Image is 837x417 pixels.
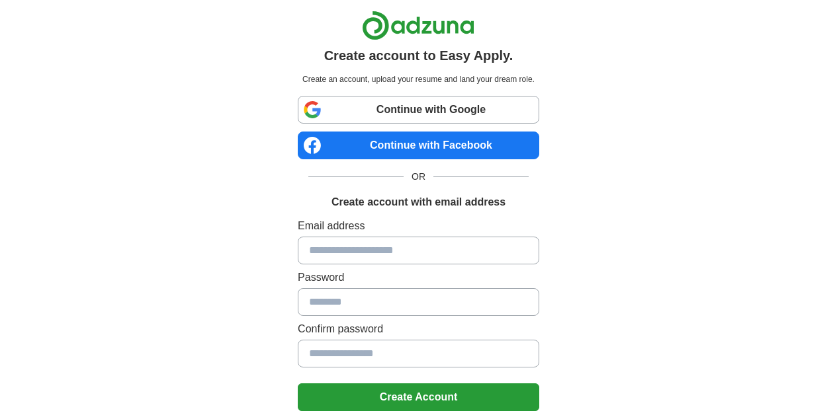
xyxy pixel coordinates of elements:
a: Continue with Facebook [298,132,539,159]
span: OR [404,170,433,184]
p: Create an account, upload your resume and land your dream role. [300,73,537,85]
label: Confirm password [298,321,539,337]
label: Password [298,270,539,285]
label: Email address [298,218,539,234]
h1: Create account to Easy Apply. [324,46,513,65]
a: Continue with Google [298,96,539,124]
button: Create Account [298,383,539,411]
img: Adzuna logo [362,11,474,40]
h1: Create account with email address [331,194,506,210]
